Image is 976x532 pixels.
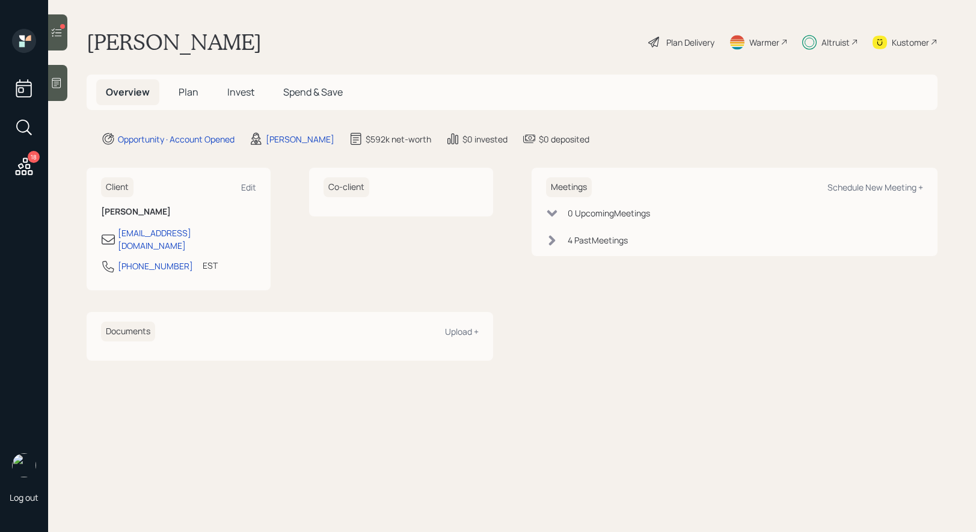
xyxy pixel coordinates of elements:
div: Plan Delivery [666,36,714,49]
h6: Co-client [324,177,369,197]
div: Upload + [445,326,479,337]
span: Overview [106,85,150,99]
div: Schedule New Meeting + [827,182,923,193]
div: 0 Upcoming Meeting s [568,207,650,219]
div: Kustomer [892,36,929,49]
div: $0 deposited [539,133,589,145]
div: $0 invested [462,133,508,145]
div: EST [203,259,218,272]
div: Opportunity · Account Opened [118,133,235,145]
div: Log out [10,492,38,503]
span: Spend & Save [283,85,343,99]
div: 4 Past Meeting s [568,234,628,246]
h1: [PERSON_NAME] [87,29,262,55]
div: Altruist [821,36,850,49]
h6: Documents [101,322,155,341]
div: [EMAIL_ADDRESS][DOMAIN_NAME] [118,227,256,252]
h6: Meetings [546,177,592,197]
div: [PHONE_NUMBER] [118,260,193,272]
div: [PERSON_NAME] [266,133,334,145]
div: $592k net-worth [366,133,431,145]
span: Invest [227,85,254,99]
h6: [PERSON_NAME] [101,207,256,217]
div: Edit [241,182,256,193]
div: Warmer [749,36,779,49]
span: Plan [179,85,198,99]
img: treva-nostdahl-headshot.png [12,453,36,477]
div: 18 [28,151,40,163]
h6: Client [101,177,134,197]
